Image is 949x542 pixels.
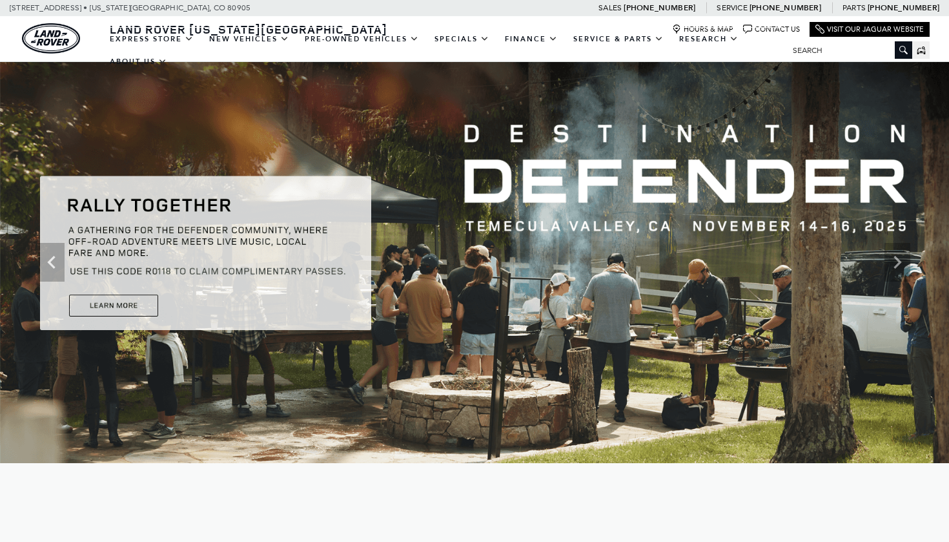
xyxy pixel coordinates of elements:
nav: Main Navigation [102,28,783,73]
span: Parts [842,3,866,12]
a: Land Rover [US_STATE][GEOGRAPHIC_DATA] [102,21,395,37]
a: Service & Parts [566,28,671,50]
a: New Vehicles [201,28,297,50]
a: [PHONE_NUMBER] [624,3,695,13]
span: Sales [598,3,622,12]
a: [PHONE_NUMBER] [750,3,821,13]
a: Research [671,28,746,50]
img: Land Rover [22,23,80,54]
a: land-rover [22,23,80,54]
input: Search [783,43,912,58]
a: Finance [497,28,566,50]
a: [STREET_ADDRESS] • [US_STATE][GEOGRAPHIC_DATA], CO 80905 [10,3,250,12]
a: Pre-Owned Vehicles [297,28,427,50]
a: [PHONE_NUMBER] [868,3,939,13]
a: EXPRESS STORE [102,28,201,50]
a: Contact Us [743,25,800,34]
a: Specials [427,28,497,50]
a: About Us [102,50,175,73]
a: Hours & Map [672,25,733,34]
span: Service [717,3,747,12]
a: Visit Our Jaguar Website [815,25,924,34]
span: Land Rover [US_STATE][GEOGRAPHIC_DATA] [110,21,387,37]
